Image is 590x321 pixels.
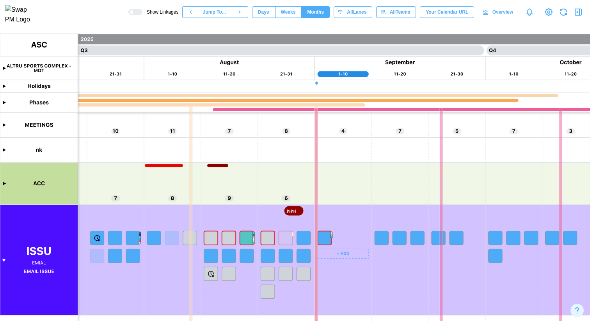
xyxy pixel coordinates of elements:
[573,7,584,18] button: Open Drawer
[478,6,519,18] a: Overview
[307,7,324,18] span: Months
[252,6,275,18] button: Days
[543,7,554,18] a: View Project
[301,6,330,18] button: Months
[426,7,468,18] span: Your Calendar URL
[258,7,269,18] span: Days
[281,7,296,18] span: Weeks
[376,6,416,18] button: AllTeams
[5,5,37,25] img: Swap PM Logo
[492,7,513,18] span: Overview
[420,6,474,18] button: Your Calendar URL
[558,7,569,18] button: Refresh Grid
[203,7,226,18] span: Jump To...
[199,6,231,18] button: Jump To...
[142,9,178,15] span: Show Linkages
[390,7,410,18] span: All Teams
[347,7,366,18] span: All Lanes
[275,6,302,18] button: Weeks
[523,5,536,19] a: Notifications
[334,6,372,18] button: AllLanes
